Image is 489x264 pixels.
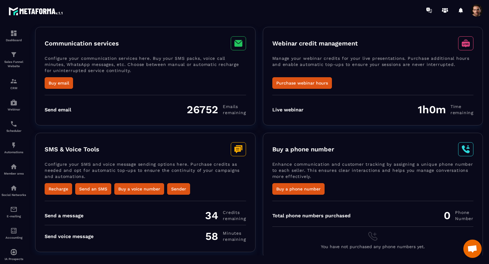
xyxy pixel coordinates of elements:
p: Automations [2,150,26,154]
p: CRM [2,86,26,90]
span: remaining [223,236,246,242]
p: Member area [2,172,26,175]
div: 26752 [187,103,246,116]
a: automationsautomationsMember area [2,158,26,180]
img: accountant [10,227,17,234]
img: formation [10,30,17,37]
div: Send a message [45,213,83,219]
span: You have not purchased any phone numbers yet. [321,244,425,249]
img: formation [10,78,17,85]
img: automations [10,248,17,256]
a: automationsautomationsAutomations [2,137,26,158]
a: accountantaccountantAccounting [2,222,26,244]
img: social-network [10,184,17,192]
p: Social Networks [2,193,26,197]
img: logo [9,5,64,16]
p: E-mailing [2,215,26,218]
button: Buy a phone number [272,183,325,195]
img: formation [10,51,17,58]
h3: Communication services [45,40,119,47]
div: Send voice message [45,233,94,239]
span: remaining [223,110,246,116]
p: Webinar [2,108,26,111]
div: Live webinar [272,107,303,113]
span: minutes [223,230,246,236]
div: 1h0m [418,103,473,116]
img: automations [10,163,17,170]
a: formationformationDashboard [2,25,26,46]
div: 34 [205,209,246,222]
div: Send email [45,107,71,113]
span: remaining [223,215,246,222]
a: formationformationCRM [2,73,26,94]
p: Dashboard [2,38,26,42]
a: emailemailE-mailing [2,201,26,222]
p: Manage your webinar credits for your live presentations. Purchase additional hours and enable aut... [272,55,474,77]
a: automationsautomationsWebinar [2,94,26,116]
span: Time [450,103,473,110]
button: Purchase webinar hours [272,77,332,89]
p: Sales Funnel Website [2,60,26,68]
img: automations [10,99,17,106]
button: Buy email [45,77,73,89]
a: formationformationSales Funnel Website [2,46,26,73]
span: Phone [455,209,473,215]
h3: SMS & Voice Tools [45,146,99,153]
div: Open chat [463,240,482,258]
a: schedulerschedulerScheduler [2,116,26,137]
span: remaining [450,110,473,116]
button: Send an SMS [75,183,111,195]
img: email [10,206,17,213]
div: Total phone numbers purchased [272,213,351,219]
button: Recharge [45,183,72,195]
div: 0 [444,209,473,222]
h3: Webinar credit management [272,40,358,47]
p: Scheduler [2,129,26,132]
span: Credits [223,209,246,215]
button: Buy a voice number [114,183,164,195]
p: IA Prospects [2,257,26,261]
p: Accounting [2,236,26,239]
span: Number [455,215,473,222]
img: scheduler [10,120,17,128]
h3: Buy a phone number [272,146,334,153]
span: Emails [223,103,246,110]
p: Configure your communication services here. Buy your SMS packs, voice call minutes, WhatsApp mess... [45,55,246,77]
button: Sender [167,183,190,195]
div: 58 [205,230,246,243]
a: social-networksocial-networkSocial Networks [2,180,26,201]
img: automations [10,142,17,149]
p: Enhance communication and customer tracking by assigning a unique phone number to each seller. Th... [272,161,474,183]
p: Configure your SMS and voice message sending options here. Purchase credits as needed and opt for... [45,161,246,183]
